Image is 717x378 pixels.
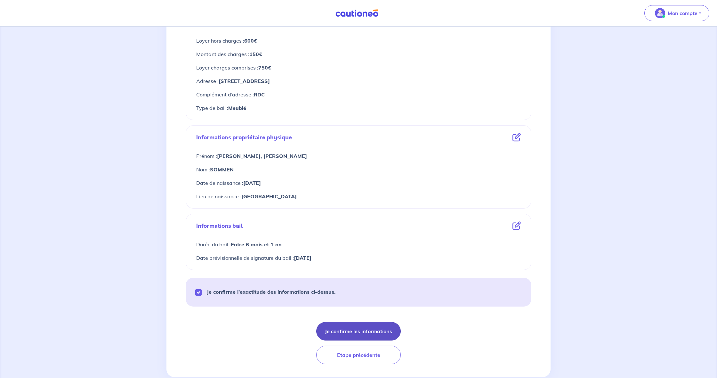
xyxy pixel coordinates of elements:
button: Je confirme les informations [316,322,401,341]
button: Etape précédente [316,346,401,364]
strong: [GEOGRAPHIC_DATA] [241,193,297,200]
p: Informations bail [196,222,243,230]
p: Complément d’adresse : [196,90,521,99]
strong: SOMMEN [210,166,234,173]
button: illu_account_valid_menu.svgMon compte [644,5,709,21]
img: Cautioneo [333,9,381,17]
p: Lieu de naissance : [196,192,521,201]
p: Loyer hors charges : [196,37,521,45]
p: Date prévisionnelle de signature du bail : [196,254,521,262]
p: Adresse : [196,77,521,85]
p: Montant des charges : [196,50,521,58]
p: Durée du bail : [196,240,521,249]
strong: [STREET_ADDRESS] [219,78,270,84]
strong: 150€ [249,51,262,57]
strong: 600€ [244,37,257,44]
p: Nom : [196,165,521,174]
p: Loyer charges comprises : [196,63,521,72]
strong: Entre 6 mois et 1 an [231,241,282,248]
img: illu_account_valid_menu.svg [655,8,665,18]
strong: 750€ [258,64,271,71]
strong: [PERSON_NAME], [PERSON_NAME] [217,153,307,159]
strong: [DATE] [243,180,261,186]
p: Type de bail : [196,104,521,112]
p: Informations propriétaire physique [196,133,292,142]
p: Mon compte [668,9,697,17]
strong: [DATE] [294,255,311,261]
p: Prénom : [196,152,521,160]
p: Date de naissance : [196,179,521,187]
strong: Je confirme l’exactitude des informations ci-dessus. [207,289,335,295]
strong: RDC [254,91,265,98]
strong: Meublé [228,105,246,111]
